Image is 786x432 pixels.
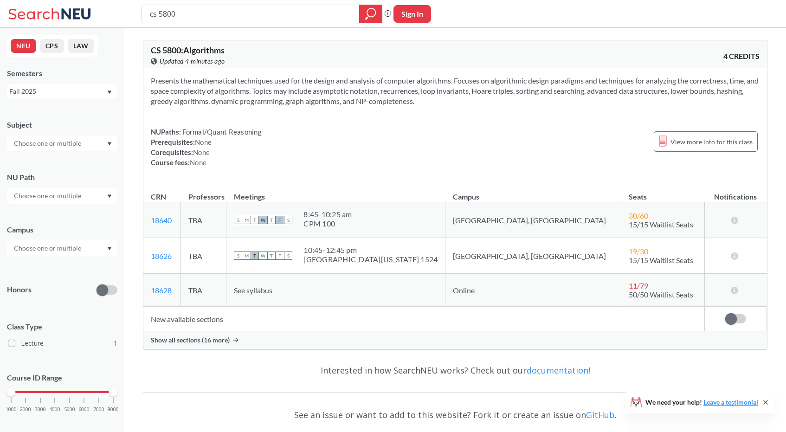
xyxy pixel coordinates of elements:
[9,86,106,97] div: Fall 2025
[586,409,615,420] a: GitHub
[359,5,382,23] div: magnifying glass
[303,255,438,264] div: [GEOGRAPHIC_DATA][US_STATE] 1524
[108,407,119,412] span: 8000
[107,90,112,94] svg: Dropdown arrow
[303,245,438,255] div: 10:45 - 12:45 pm
[6,407,17,412] span: 1000
[7,322,117,332] span: Class Type
[193,148,210,156] span: None
[143,307,704,331] td: New available sections
[704,182,767,202] th: Notifications
[143,401,767,428] div: See an issue or want to add to this website? Fork it or create an issue on .
[143,331,767,349] div: Show all sections (16 more)
[151,216,172,225] a: 18640
[181,182,226,202] th: Professors
[365,7,376,20] svg: magnifying glass
[393,5,431,23] button: Sign In
[527,365,590,376] a: documentation!
[160,56,225,66] span: Updated 4 minutes ago
[259,251,267,260] span: W
[11,39,36,53] button: NEU
[234,286,272,295] span: See syllabus
[181,238,226,274] td: TBA
[276,251,284,260] span: F
[276,216,284,224] span: F
[303,210,352,219] div: 8:45 - 10:25 am
[9,243,87,254] input: Choose one or multiple
[64,407,75,412] span: 5000
[7,188,117,204] div: Dropdown arrow
[9,138,87,149] input: Choose one or multiple
[445,274,621,307] td: Online
[7,373,117,383] p: Course ID Range
[151,286,172,295] a: 18628
[195,138,212,146] span: None
[242,251,251,260] span: M
[181,274,226,307] td: TBA
[151,251,172,260] a: 18626
[151,45,225,55] span: CS 5800 : Algorithms
[259,216,267,224] span: W
[645,399,758,406] span: We need your help!
[151,127,262,168] div: NUPaths: Prerequisites: Corequisites: Course fees:
[303,219,352,228] div: CPM 100
[629,247,648,256] span: 19 / 30
[621,182,704,202] th: Seats
[68,39,94,53] button: LAW
[445,238,621,274] td: [GEOGRAPHIC_DATA], [GEOGRAPHIC_DATA]
[7,284,32,295] p: Honors
[181,128,262,136] span: Formal/Quant Reasoning
[251,216,259,224] span: T
[149,6,353,22] input: Class, professor, course number, "phrase"
[49,407,60,412] span: 4000
[7,240,117,256] div: Dropdown arrow
[7,135,117,151] div: Dropdown arrow
[151,192,166,202] div: CRN
[107,194,112,198] svg: Dropdown arrow
[629,281,648,290] span: 11 / 79
[629,220,693,229] span: 15/15 Waitlist Seats
[190,158,206,167] span: None
[9,190,87,201] input: Choose one or multiple
[284,216,292,224] span: S
[35,407,46,412] span: 3000
[267,216,276,224] span: T
[143,357,767,384] div: Interested in how SearchNEU works? Check out our
[181,202,226,238] td: TBA
[226,182,445,202] th: Meetings
[93,407,104,412] span: 7000
[7,68,117,78] div: Semesters
[234,251,242,260] span: S
[284,251,292,260] span: S
[7,225,117,235] div: Campus
[40,39,64,53] button: CPS
[670,136,753,148] span: View more info for this class
[242,216,251,224] span: M
[151,76,760,106] section: Presents the mathematical techniques used for the design and analysis of computer algorithms. Foc...
[7,84,117,99] div: Fall 2025Dropdown arrow
[629,256,693,264] span: 15/15 Waitlist Seats
[20,407,31,412] span: 2000
[267,251,276,260] span: T
[8,337,117,349] label: Lecture
[629,211,648,220] span: 30 / 60
[107,142,112,146] svg: Dropdown arrow
[629,290,693,299] span: 50/50 Waitlist Seats
[151,336,230,344] span: Show all sections (16 more)
[723,51,760,61] span: 4 CREDITS
[251,251,259,260] span: T
[107,247,112,251] svg: Dropdown arrow
[7,172,117,182] div: NU Path
[234,216,242,224] span: S
[78,407,90,412] span: 6000
[445,202,621,238] td: [GEOGRAPHIC_DATA], [GEOGRAPHIC_DATA]
[703,398,758,406] a: Leave a testimonial
[114,338,117,348] span: 1
[7,120,117,130] div: Subject
[445,182,621,202] th: Campus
